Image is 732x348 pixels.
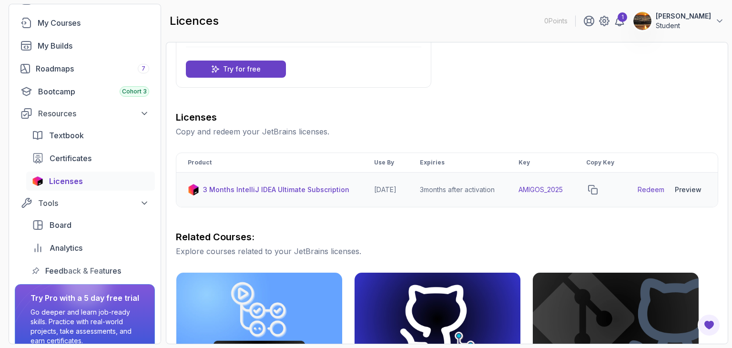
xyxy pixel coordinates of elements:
div: Preview [675,185,701,194]
span: 7 [142,65,145,72]
div: Tools [38,197,149,209]
button: Preview [670,180,706,199]
th: Copy Key [575,153,626,173]
th: Product [176,153,363,173]
div: My Courses [38,17,149,29]
a: licenses [26,172,155,191]
a: textbook [26,126,155,145]
div: Roadmaps [36,63,149,74]
img: user profile image [633,12,651,30]
button: Tools [15,194,155,212]
p: 3 Months IntelliJ IDEA Ultimate Subscription [203,185,349,194]
p: 0 Points [544,16,568,26]
h3: Related Courses: [176,230,718,244]
p: Go deeper and learn job-ready skills. Practice with real-world projects, take assessments, and ea... [30,307,139,346]
a: feedback [26,261,155,280]
span: Analytics [50,242,82,254]
span: Feedback & Features [45,265,121,276]
img: jetbrains icon [188,184,199,195]
button: user profile image[PERSON_NAME]Student [633,11,724,31]
h2: licences [170,13,219,29]
a: Try for free [186,61,286,78]
span: Textbook [49,130,84,141]
td: 3 months after activation [408,173,507,207]
a: roadmaps [15,59,155,78]
div: My Builds [38,40,149,51]
td: AMIGOS_2025 [507,173,575,207]
p: Copy and redeem your JetBrains licenses. [176,126,718,137]
div: Bootcamp [38,86,149,97]
p: Student [656,21,711,31]
th: Key [507,153,575,173]
th: Use By [363,153,408,173]
span: Certificates [50,153,91,164]
button: copy-button [586,183,600,196]
h3: Licenses [176,111,718,124]
a: bootcamp [15,82,155,101]
p: [PERSON_NAME] [656,11,711,21]
span: Cohort 3 [122,88,147,95]
a: Redeem [638,185,664,194]
a: analytics [26,238,155,257]
img: jetbrains icon [32,176,43,186]
td: [DATE] [363,173,408,207]
div: 1 [618,12,627,22]
a: builds [15,36,155,55]
th: Expiries [408,153,507,173]
a: board [26,215,155,235]
button: Open Feedback Button [698,314,721,337]
a: 1 [614,15,625,27]
span: Board [50,219,71,231]
span: Licenses [49,175,83,187]
button: Resources [15,105,155,122]
a: courses [15,13,155,32]
a: certificates [26,149,155,168]
p: Try for free [223,64,261,74]
p: Explore courses related to your JetBrains licenses. [176,246,718,257]
div: Resources [38,108,149,119]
